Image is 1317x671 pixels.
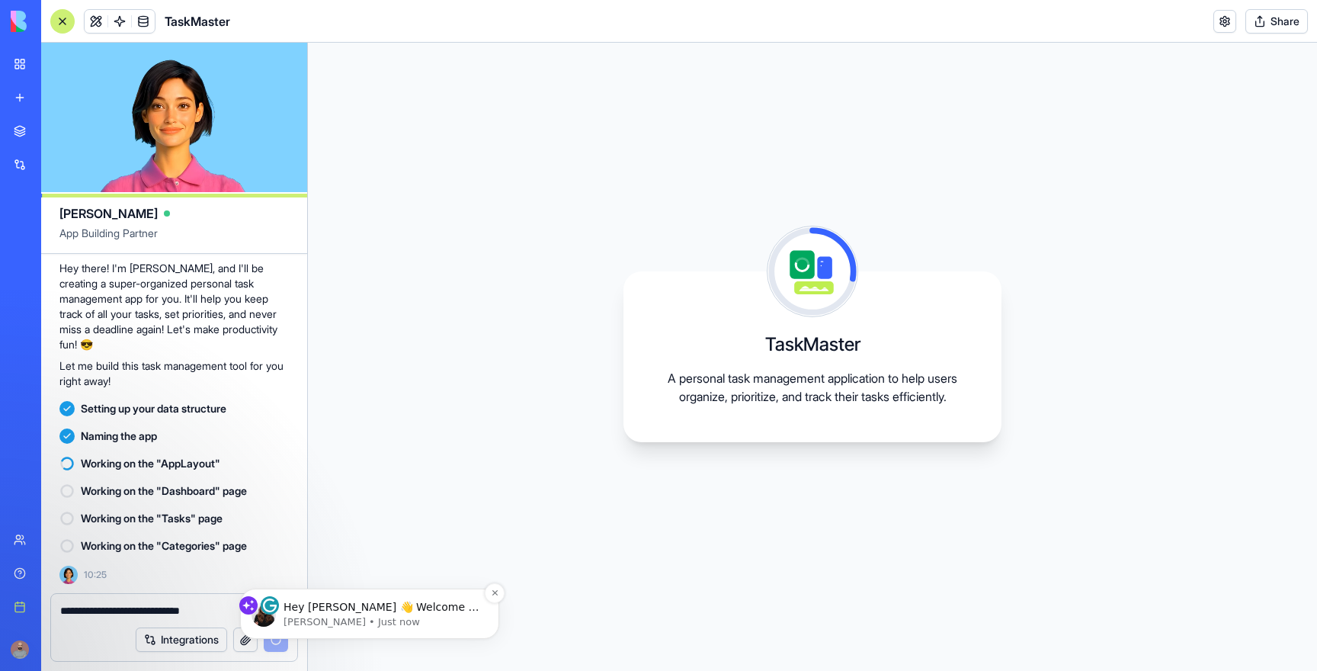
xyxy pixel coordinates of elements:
img: logo [11,11,105,32]
span: Working on the "Dashboard" page [81,483,247,499]
button: Integrations [136,628,227,652]
h1: TaskMaster [165,12,230,30]
h3: TaskMaster [765,332,860,357]
p: Message from Shelly, sent Just now [66,123,263,136]
button: Dismiss notification [268,91,287,111]
iframe: Intercom notifications message [217,493,522,663]
span: [PERSON_NAME] [59,204,158,223]
img: Profile image for Shelly [34,110,59,134]
span: Working on the "Categories" page [81,538,247,554]
button: Share [1245,9,1308,34]
p: A personal task management application to help users organize, prioritize, and track their tasks ... [660,369,965,406]
ga: Rephrase [239,596,258,615]
span: Setting up your data structure [81,401,226,416]
span: App Building Partner [59,226,289,253]
p: Hey [PERSON_NAME] 👋 Welcome to Blocks 🙌 I'm here if you have any questions! [66,108,263,123]
img: Ella_00000_wcx2te.png [59,566,78,584]
p: Hey there! I'm [PERSON_NAME], and I'll be creating a super-organized personal task management app... [59,261,289,352]
span: Working on the "AppLayout" [81,456,220,471]
span: Working on the "Tasks" page [81,511,223,526]
div: message notification from Shelly, Just now. Hey Idan 👋 Welcome to Blocks 🙌 I'm here if you have a... [23,96,282,146]
p: Let me build this task management tool for you right away! [59,358,289,389]
span: Naming the app [81,429,157,444]
img: ACg8ocKOQWwrAaiPOuEEvkjRzCi9yZjk0-tcXRUYkVu5GM-WJh_tjmUhWg=s96-c [11,640,29,659]
span: 10:25 [84,569,107,581]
